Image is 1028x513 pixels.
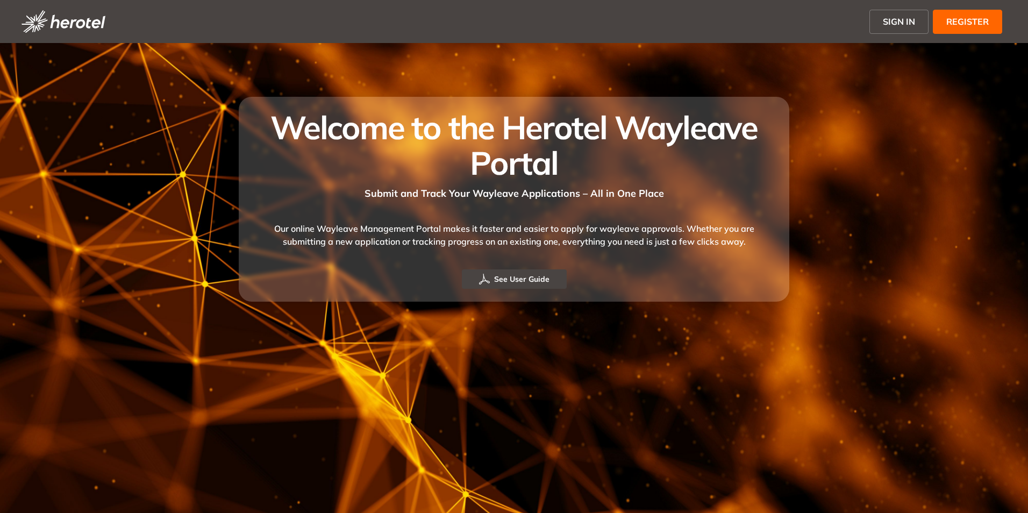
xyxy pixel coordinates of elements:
[22,10,105,33] img: logo
[462,269,567,289] button: See User Guide
[270,107,758,183] span: Welcome to the Herotel Wayleave Portal
[946,15,989,28] span: REGISTER
[494,273,549,285] span: See User Guide
[252,181,776,201] div: Submit and Track Your Wayleave Applications – All in One Place
[869,10,929,34] button: SIGN IN
[933,10,1002,34] button: REGISTER
[883,15,915,28] span: SIGN IN
[252,201,776,269] div: Our online Wayleave Management Portal makes it faster and easier to apply for wayleave approvals....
